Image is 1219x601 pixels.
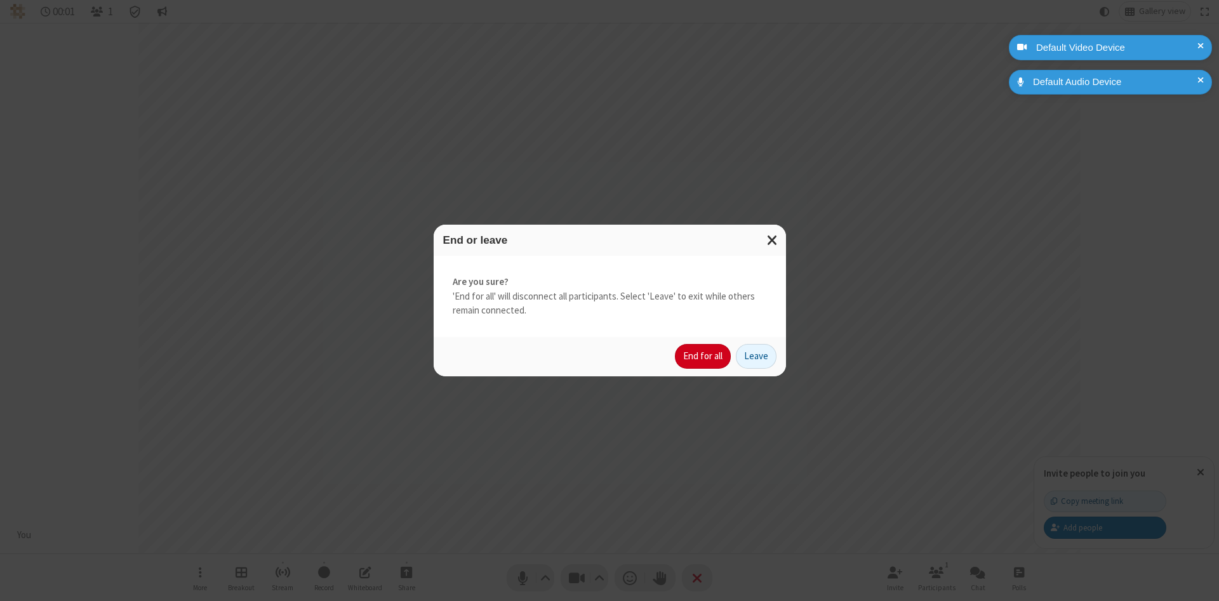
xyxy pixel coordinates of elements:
div: 'End for all' will disconnect all participants. Select 'Leave' to exit while others remain connec... [434,256,786,337]
div: Default Video Device [1032,41,1202,55]
button: Close modal [759,225,786,256]
h3: End or leave [443,234,776,246]
button: Leave [736,344,776,369]
button: End for all [675,344,731,369]
strong: Are you sure? [453,275,767,289]
div: Default Audio Device [1029,75,1202,89]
